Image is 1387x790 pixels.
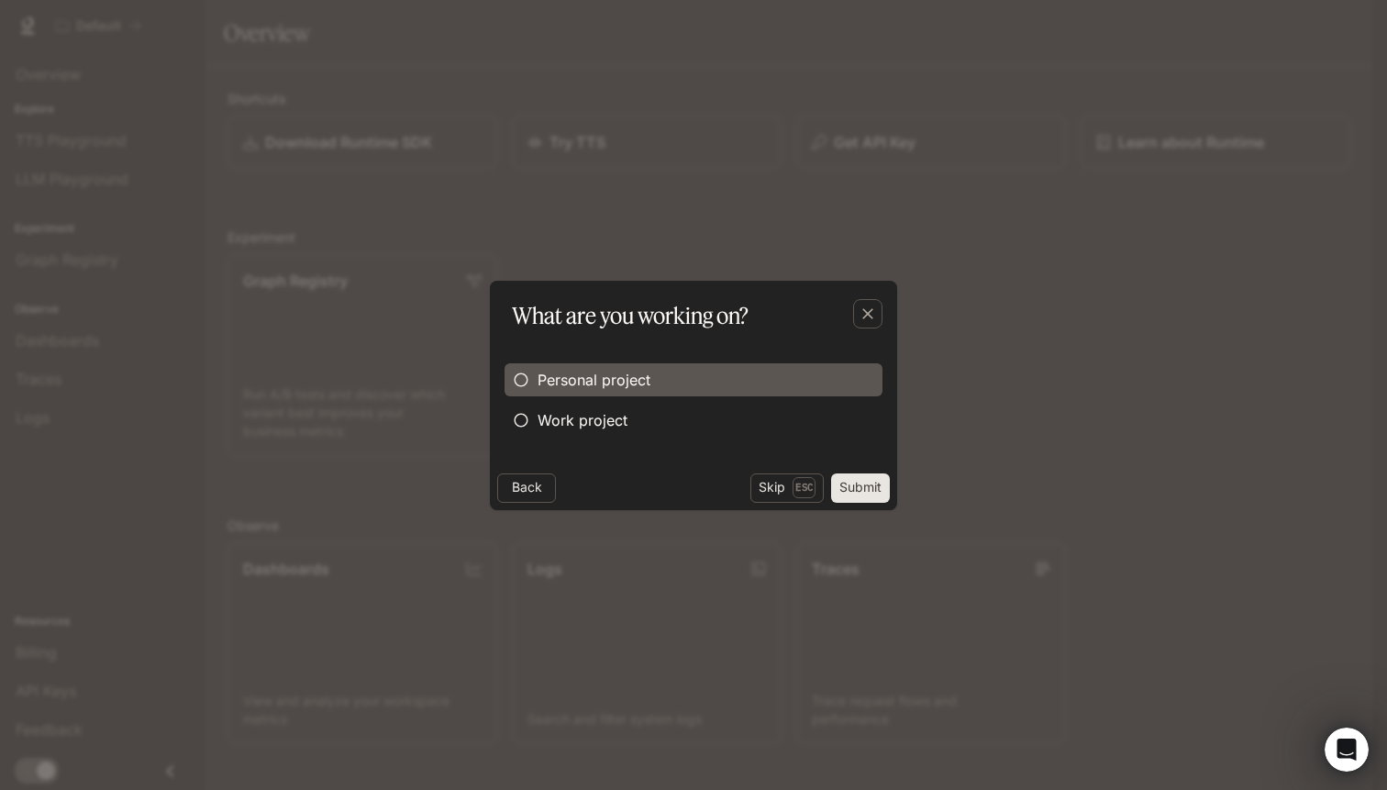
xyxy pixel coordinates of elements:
[750,473,824,503] button: SkipEsc
[512,299,749,332] p: What are you working on?
[538,369,650,391] span: Personal project
[831,473,890,503] button: Submit
[497,473,556,503] button: Back
[538,409,627,431] span: Work project
[1325,728,1369,772] iframe: Intercom live chat
[793,477,816,497] p: Esc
